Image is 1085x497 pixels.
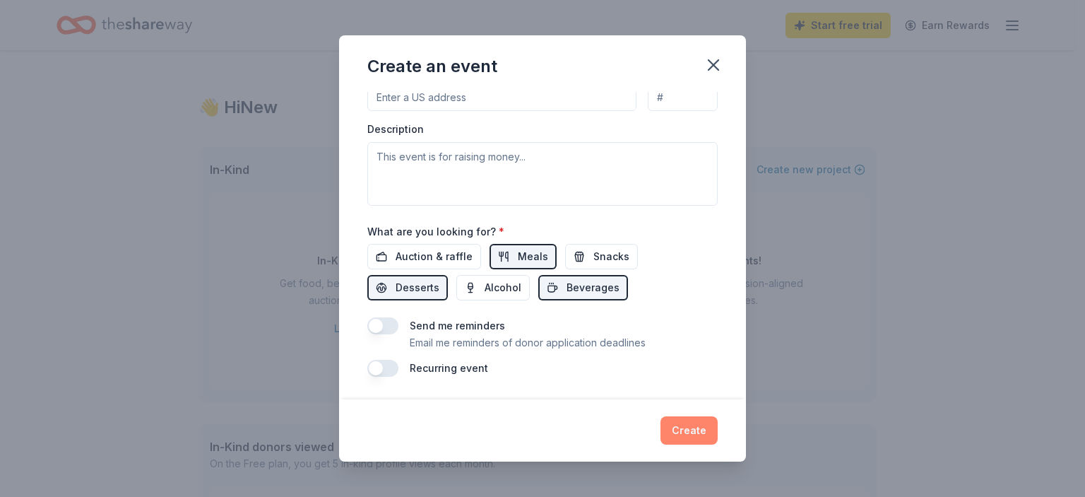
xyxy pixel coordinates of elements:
[367,83,636,111] input: Enter a US address
[367,244,481,269] button: Auction & raffle
[490,244,557,269] button: Meals
[456,275,530,300] button: Alcohol
[410,334,646,351] p: Email me reminders of donor application deadlines
[367,55,497,78] div: Create an event
[367,225,504,239] label: What are you looking for?
[518,248,548,265] span: Meals
[660,416,718,445] button: Create
[367,122,424,136] label: Description
[396,279,439,296] span: Desserts
[567,279,619,296] span: Beverages
[410,362,488,374] label: Recurring event
[538,275,628,300] button: Beverages
[485,279,521,296] span: Alcohol
[396,248,473,265] span: Auction & raffle
[593,248,629,265] span: Snacks
[410,320,505,332] label: Send me reminders
[367,275,448,300] button: Desserts
[565,244,638,269] button: Snacks
[648,83,718,111] input: #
